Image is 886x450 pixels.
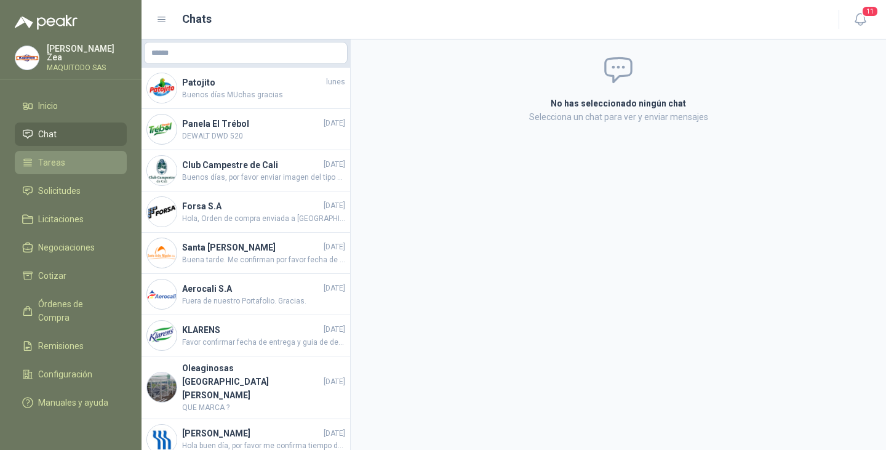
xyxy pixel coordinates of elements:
[182,117,321,131] h4: Panela El Trébol
[182,199,321,213] h4: Forsa S.A
[142,274,350,315] a: Company LogoAerocali S.A[DATE]Fuera de nuestro Portafolio. Gracias.
[15,46,39,70] img: Company Logo
[182,323,321,337] h4: KLARENS
[38,368,92,381] span: Configuración
[182,427,321,440] h4: [PERSON_NAME]
[182,89,345,101] span: Buenos días MUchas gracias
[326,76,345,88] span: lunes
[38,396,108,409] span: Manuales y ayuda
[324,324,345,335] span: [DATE]
[142,233,350,274] a: Company LogoSanta [PERSON_NAME][DATE]Buena tarde. Me confirman por favor fecha de entrega. Gracias
[147,321,177,350] img: Company Logo
[38,212,84,226] span: Licitaciones
[147,238,177,268] img: Company Logo
[38,99,58,113] span: Inicio
[182,361,321,402] h4: Oleaginosas [GEOGRAPHIC_DATA][PERSON_NAME]
[182,158,321,172] h4: Club Campestre de Cali
[142,315,350,356] a: Company LogoKLARENS[DATE]Favor confirmar fecha de entrega y guia de despacho.
[182,295,345,307] span: Fuera de nuestro Portafolio. Gracias.
[15,94,127,118] a: Inicio
[15,334,127,358] a: Remisiones
[142,191,350,233] a: Company LogoForsa S.A[DATE]Hola, Orden de compra enviada a [GEOGRAPHIC_DATA], este material se re...
[38,156,65,169] span: Tareas
[38,269,66,283] span: Cotizar
[324,428,345,440] span: [DATE]
[849,9,871,31] button: 11
[142,109,350,150] a: Company LogoPanela El Trébol[DATE]DEWALT DWD 520
[15,151,127,174] a: Tareas
[15,123,127,146] a: Chat
[15,179,127,203] a: Solicitudes
[15,363,127,386] a: Configuración
[38,339,84,353] span: Remisiones
[147,279,177,309] img: Company Logo
[861,6,879,17] span: 11
[38,297,115,324] span: Órdenes de Compra
[142,356,350,419] a: Company LogoOleaginosas [GEOGRAPHIC_DATA][PERSON_NAME][DATE]QUE MARCA ?
[47,64,127,71] p: MAQUITODO SAS
[15,15,78,30] img: Logo peakr
[38,241,95,254] span: Negociaciones
[182,213,345,225] span: Hola, Orden de compra enviada a [GEOGRAPHIC_DATA], este material se recogera. Me confirmas horari...
[182,402,345,414] span: QUE MARCA ?
[15,236,127,259] a: Negociaciones
[147,197,177,227] img: Company Logo
[38,127,57,141] span: Chat
[15,292,127,329] a: Órdenes de Compra
[182,76,324,89] h4: Patojito
[324,283,345,294] span: [DATE]
[147,115,177,144] img: Company Logo
[324,159,345,171] span: [DATE]
[324,200,345,212] span: [DATE]
[404,97,833,110] h2: No has seleccionado ningún chat
[147,372,177,402] img: Company Logo
[182,241,321,254] h4: Santa [PERSON_NAME]
[182,282,321,295] h4: Aerocali S.A
[15,207,127,231] a: Licitaciones
[324,241,345,253] span: [DATE]
[182,131,345,142] span: DEWALT DWD 520
[182,337,345,348] span: Favor confirmar fecha de entrega y guia de despacho.
[147,73,177,103] img: Company Logo
[142,68,350,109] a: Company LogoPatojitolunesBuenos días MUchas gracias
[38,184,81,198] span: Solicitudes
[15,391,127,414] a: Manuales y ayuda
[182,172,345,183] span: Buenos días, por favor enviar imagen del tipo de llave que requiere, y especificar si pulgadas o ...
[15,264,127,287] a: Cotizar
[142,150,350,191] a: Company LogoClub Campestre de Cali[DATE]Buenos días, por favor enviar imagen del tipo de llave qu...
[324,118,345,129] span: [DATE]
[182,254,345,266] span: Buena tarde. Me confirman por favor fecha de entrega. Gracias
[147,156,177,185] img: Company Logo
[47,44,127,62] p: [PERSON_NAME] Zea
[404,110,833,124] p: Selecciona un chat para ver y enviar mensajes
[182,10,212,28] h1: Chats
[324,376,345,388] span: [DATE]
